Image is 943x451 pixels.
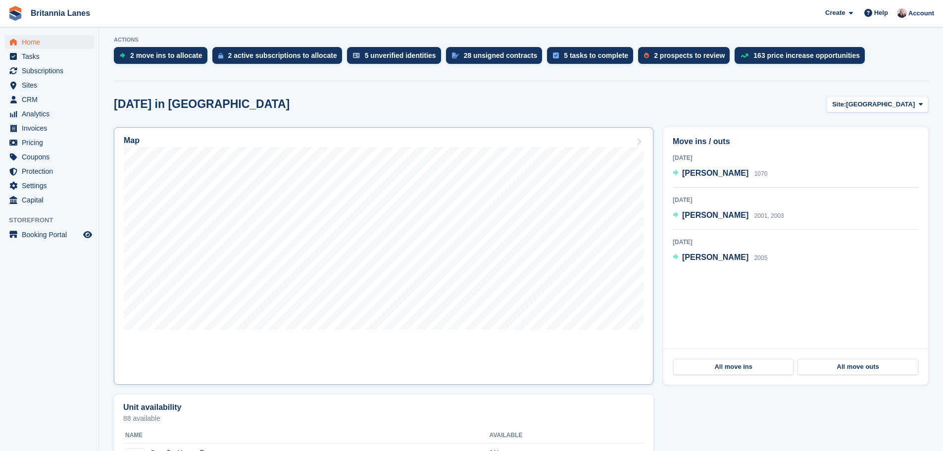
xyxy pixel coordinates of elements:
[673,359,794,375] a: All move ins
[908,8,934,18] span: Account
[123,428,490,444] th: Name
[8,6,23,21] img: stora-icon-8386f47178a22dfd0bd8f6a31ec36ba5ce8667c1dd55bd0f319d3a0aa187defe.svg
[682,253,748,261] span: [PERSON_NAME]
[5,228,94,242] a: menu
[797,359,918,375] a: All move outs
[832,100,846,109] span: Site:
[22,35,81,49] span: Home
[27,5,94,21] a: Britannia Lanes
[446,47,547,69] a: 28 unsigned contracts
[82,229,94,241] a: Preview store
[753,51,860,59] div: 163 price increase opportunities
[754,212,784,219] span: 2001, 2003
[347,47,446,69] a: 5 unverified identities
[5,50,94,63] a: menu
[22,64,81,78] span: Subscriptions
[22,50,81,63] span: Tasks
[673,196,919,204] div: [DATE]
[874,8,888,18] span: Help
[5,121,94,135] a: menu
[22,193,81,207] span: Capital
[120,52,125,58] img: move_ins_to_allocate_icon-fdf77a2bb77ea45bf5b3d319d69a93e2d87916cf1d5bf7949dd705db3b84f3ca.svg
[5,150,94,164] a: menu
[22,121,81,135] span: Invoices
[5,64,94,78] a: menu
[365,51,436,59] div: 5 unverified identities
[114,37,928,43] p: ACTIONS
[123,415,644,422] p: 88 available
[564,51,628,59] div: 5 tasks to complete
[22,150,81,164] span: Coupons
[22,164,81,178] span: Protection
[846,100,915,109] span: [GEOGRAPHIC_DATA]
[114,47,212,69] a: 2 move ins to allocate
[22,228,81,242] span: Booking Portal
[754,170,768,177] span: 1070
[5,193,94,207] a: menu
[22,179,81,193] span: Settings
[490,428,585,444] th: Available
[825,8,845,18] span: Create
[644,52,649,58] img: prospect-51fa495bee0391a8d652442698ab0144808aea92771e9ea1ae160a38d050c398.svg
[827,96,928,112] button: Site: [GEOGRAPHIC_DATA]
[5,136,94,150] a: menu
[673,251,767,264] a: [PERSON_NAME] 2005
[22,78,81,92] span: Sites
[5,35,94,49] a: menu
[673,136,919,148] h2: Move ins / outs
[673,167,767,180] a: [PERSON_NAME] 1070
[5,93,94,106] a: menu
[130,51,202,59] div: 2 move ins to allocate
[464,51,538,59] div: 28 unsigned contracts
[123,403,181,412] h2: Unit availability
[754,254,768,261] span: 2005
[452,52,459,58] img: contract_signature_icon-13c848040528278c33f63329250d36e43548de30e8caae1d1a13099fd9432cc5.svg
[897,8,907,18] img: Alexandra Lane
[547,47,638,69] a: 5 tasks to complete
[682,211,748,219] span: [PERSON_NAME]
[741,53,748,58] img: price_increase_opportunities-93ffe204e8149a01c8c9dc8f82e8f89637d9d84a8eef4429ea346261dce0b2c0.svg
[353,52,360,58] img: verify_identity-adf6edd0f0f0b5bbfe63781bf79b02c33cf7c696d77639b501bdc392416b5a36.svg
[638,47,735,69] a: 2 prospects to review
[114,127,653,385] a: Map
[114,98,290,111] h2: [DATE] in [GEOGRAPHIC_DATA]
[735,47,870,69] a: 163 price increase opportunities
[22,93,81,106] span: CRM
[673,238,919,247] div: [DATE]
[673,153,919,162] div: [DATE]
[22,107,81,121] span: Analytics
[22,136,81,150] span: Pricing
[682,169,748,177] span: [PERSON_NAME]
[553,52,559,58] img: task-75834270c22a3079a89374b754ae025e5fb1db73e45f91037f5363f120a921f8.svg
[5,164,94,178] a: menu
[212,47,347,69] a: 2 active subscriptions to allocate
[673,209,784,222] a: [PERSON_NAME] 2001, 2003
[654,51,725,59] div: 2 prospects to review
[5,179,94,193] a: menu
[124,136,140,145] h2: Map
[218,52,223,59] img: active_subscription_to_allocate_icon-d502201f5373d7db506a760aba3b589e785aa758c864c3986d89f69b8ff3...
[5,78,94,92] a: menu
[228,51,337,59] div: 2 active subscriptions to allocate
[5,107,94,121] a: menu
[9,215,99,225] span: Storefront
